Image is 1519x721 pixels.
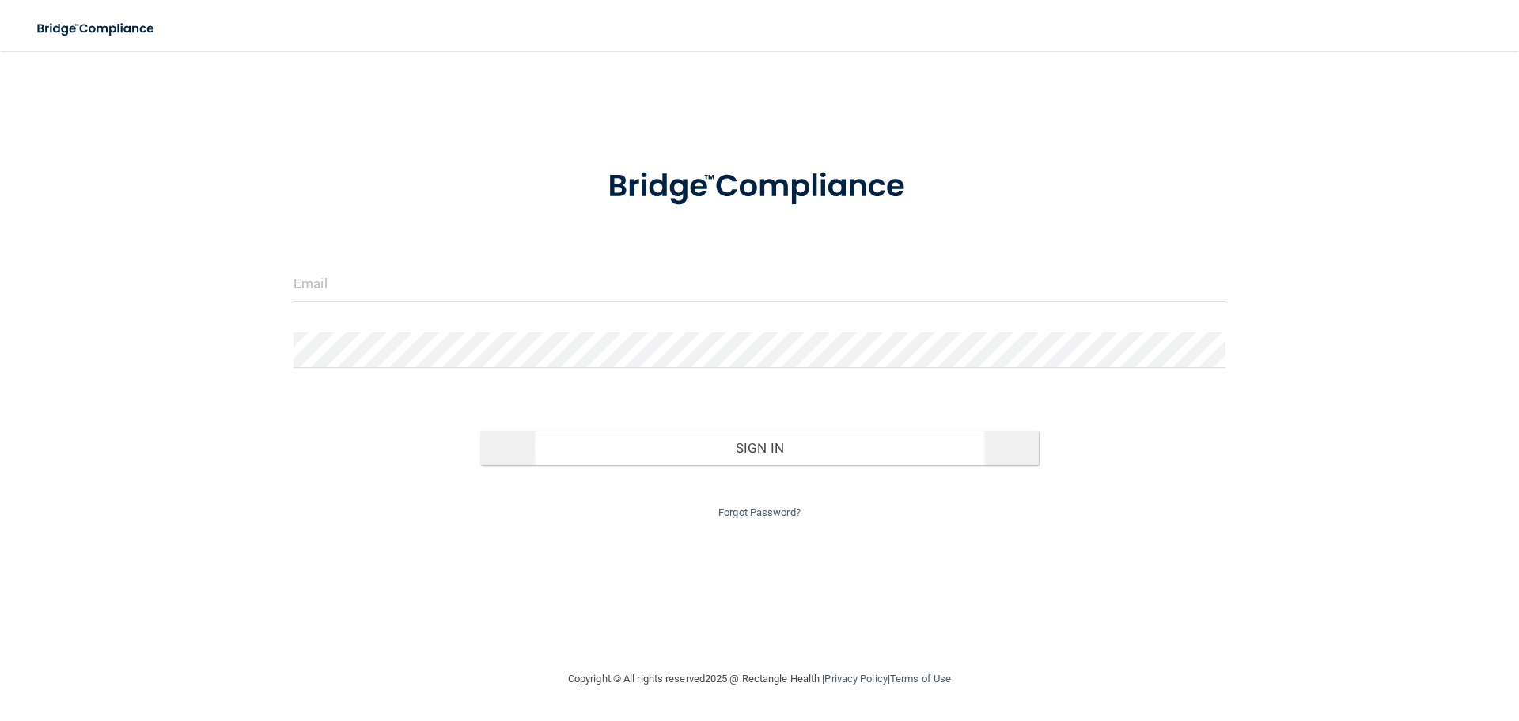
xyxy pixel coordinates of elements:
[480,431,1040,465] button: Sign In
[575,146,944,228] img: bridge_compliance_login_screen.278c3ca4.svg
[471,654,1048,704] div: Copyright © All rights reserved 2025 @ Rectangle Health | |
[718,507,801,518] a: Forgot Password?
[294,266,1225,302] input: Email
[24,13,169,45] img: bridge_compliance_login_screen.278c3ca4.svg
[890,673,951,685] a: Terms of Use
[824,673,887,685] a: Privacy Policy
